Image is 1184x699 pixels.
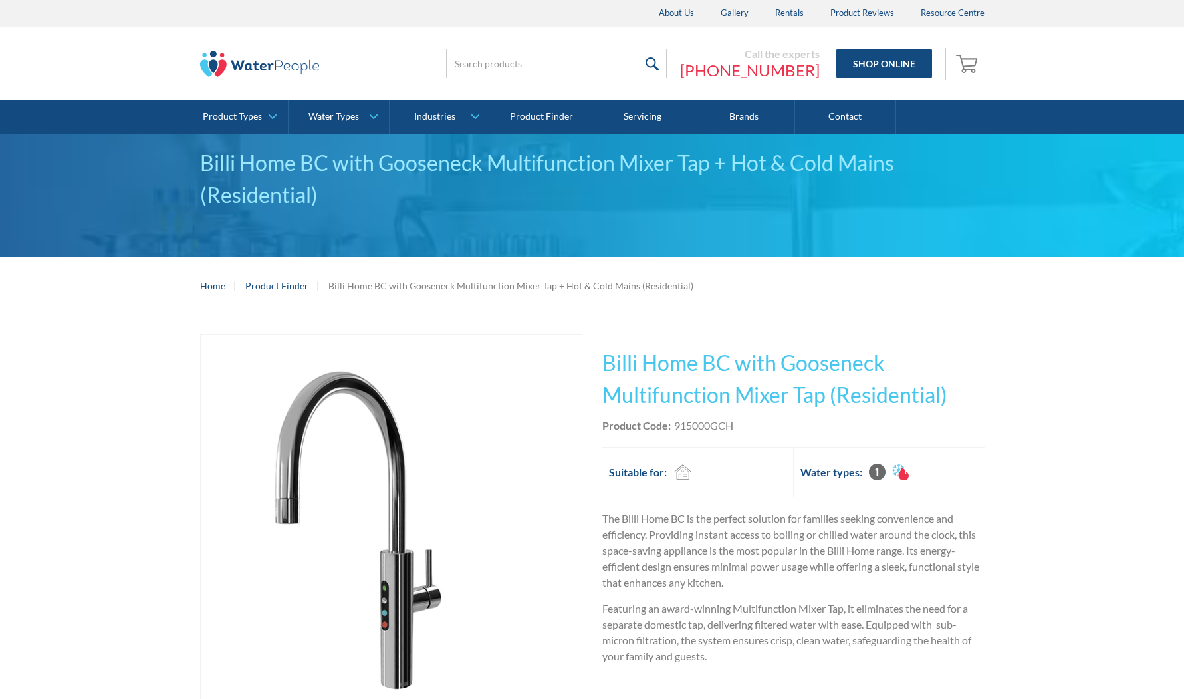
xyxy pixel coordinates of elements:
div: Product Types [203,111,262,122]
div: Water Types [308,111,359,122]
h1: Billi Home BC with Gooseneck Multifunction Mixer Tap (Residential) [602,347,985,411]
a: Home [200,279,225,293]
div: Industries [414,111,455,122]
a: Shop Online [836,49,932,78]
div: 915000GCH [674,418,733,434]
a: [PHONE_NUMBER] [680,61,820,80]
a: Product Finder [491,100,592,134]
p: ‍ [602,674,985,690]
div: Billi Home BC with Gooseneck Multifunction Mixer Tap + Hot & Cold Mains (Residential) [328,279,693,293]
a: Product Finder [245,279,308,293]
div: | [315,277,322,293]
p: Featuring an award-winning Multifunction Mixer Tap, it eliminates the need for a separate domesti... [602,601,985,664]
h2: Suitable for: [609,464,667,480]
img: The Water People [200,51,320,77]
a: Servicing [592,100,693,134]
a: Industries [390,100,490,134]
a: Contact [795,100,896,134]
div: | [232,277,239,293]
a: Product Types [187,100,288,134]
a: Brands [693,100,794,134]
h2: Water types: [800,464,862,480]
div: Call the experts [680,47,820,61]
p: The Billi Home BC is the perfect solution for families seeking convenience and efficiency. Provid... [602,511,985,591]
a: Open empty cart [953,48,985,80]
input: Search products [446,49,667,78]
div: Billi Home BC with Gooseneck Multifunction Mixer Tap + Hot & Cold Mains (Residential) [200,147,985,211]
img: shopping cart [956,53,981,74]
a: Water Types [289,100,389,134]
strong: Product Code: [602,419,671,432]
